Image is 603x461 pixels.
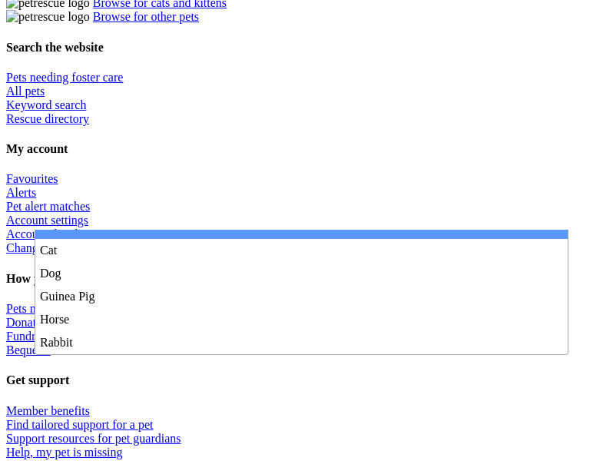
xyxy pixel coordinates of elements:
[6,272,597,286] h4: How you can help
[6,343,51,357] a: Bequests
[6,214,88,227] a: Account settings
[35,331,568,354] li: Rabbit
[6,302,123,315] a: Pets needing foster care
[6,85,45,98] a: All pets
[35,262,568,285] li: Dog
[6,71,123,84] a: Pets needing foster care
[6,112,89,125] a: Rescue directory
[6,172,58,185] a: Favourites
[6,98,86,111] a: Keyword search
[6,241,93,254] a: Change password
[6,10,90,24] img: petrescue logo
[6,41,597,55] h4: Search the website
[93,10,199,23] a: Browse for other pets
[35,239,568,262] li: Cat
[35,285,568,308] li: Guinea Pig
[6,373,597,387] h4: Get support
[6,200,90,213] a: Pet alert matches
[35,308,568,331] li: Horse
[6,316,41,329] a: Donate
[6,186,36,199] a: Alerts
[6,446,123,459] a: Help, my pet is missing
[6,418,154,431] a: Find tailored support for a pet
[6,404,90,417] a: Member benefits
[6,330,55,343] a: Fundraise
[6,432,181,445] a: Support resources for pet guardians
[6,227,83,240] a: Account details
[6,142,597,156] h4: My account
